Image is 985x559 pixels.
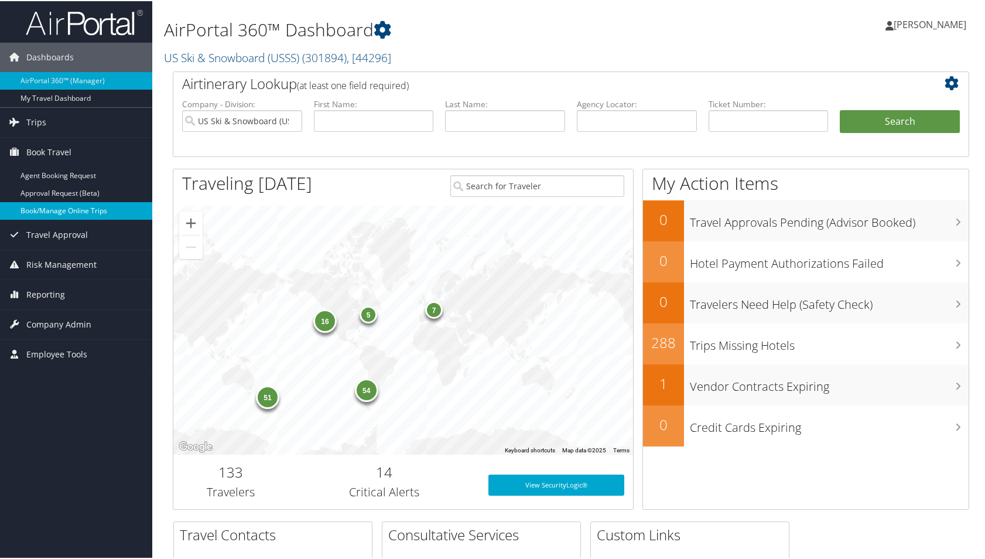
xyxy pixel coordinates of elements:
[690,207,969,230] h3: Travel Approvals Pending (Advisor Booked)
[690,248,969,271] h3: Hotel Payment Authorizations Failed
[643,404,969,445] a: 0Credit Cards Expiring
[164,16,707,41] h1: AirPortal 360™ Dashboard
[176,438,215,454] a: Open this area in Google Maps (opens a new window)
[314,97,434,109] label: First Name:
[26,309,91,338] span: Company Admin
[182,483,279,499] h3: Travelers
[450,174,624,196] input: Search for Traveler
[302,49,347,64] span: ( 301894 )
[297,78,409,91] span: (at least one field required)
[297,483,471,499] h3: Critical Alerts
[445,97,565,109] label: Last Name:
[643,281,969,322] a: 0Travelers Need Help (Safety Check)
[26,219,88,248] span: Travel Approval
[643,291,684,311] h2: 0
[577,97,697,109] label: Agency Locator:
[643,322,969,363] a: 288Trips Missing Hotels
[562,446,606,452] span: Map data ©2025
[164,49,391,64] a: US Ski & Snowboard (USSS)
[885,6,978,41] a: [PERSON_NAME]
[643,240,969,281] a: 0Hotel Payment Authorizations Failed
[26,339,87,368] span: Employee Tools
[26,42,74,71] span: Dashboards
[176,438,215,454] img: Google
[26,107,46,136] span: Trips
[597,524,789,544] h2: Custom Links
[26,137,71,166] span: Book Travel
[643,414,684,434] h2: 0
[643,332,684,352] h2: 288
[180,524,372,544] h2: Travel Contacts
[643,363,969,404] a: 1Vendor Contracts Expiring
[643,170,969,195] h1: My Action Items
[643,199,969,240] a: 0Travel Approvals Pending (Advisor Booked)
[179,234,203,258] button: Zoom out
[690,371,969,394] h3: Vendor Contracts Expiring
[690,413,969,435] h3: Credit Cards Expiring
[894,17,966,30] span: [PERSON_NAME]
[643,250,684,270] h2: 0
[182,461,279,481] h2: 133
[313,308,337,332] div: 16
[26,8,143,35] img: airportal-logo.png
[613,446,630,452] a: Terms (opens in new tab)
[182,73,894,93] h2: Airtinerary Lookup
[182,170,312,195] h1: Traveling [DATE]
[256,384,279,408] div: 51
[643,209,684,229] h2: 0
[26,279,65,308] span: Reporting
[643,373,684,393] h2: 1
[179,210,203,234] button: Zoom in
[425,300,443,318] div: 7
[505,445,555,454] button: Keyboard shortcuts
[709,97,829,109] label: Ticket Number:
[690,289,969,312] h3: Travelers Need Help (Safety Check)
[488,473,624,495] a: View SecurityLogic®
[297,461,471,481] h2: 14
[360,305,377,322] div: 5
[182,97,302,109] label: Company - Division:
[388,524,580,544] h2: Consultative Services
[26,249,97,278] span: Risk Management
[690,330,969,353] h3: Trips Missing Hotels
[354,377,378,401] div: 54
[347,49,391,64] span: , [ 44296 ]
[840,109,960,132] button: Search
